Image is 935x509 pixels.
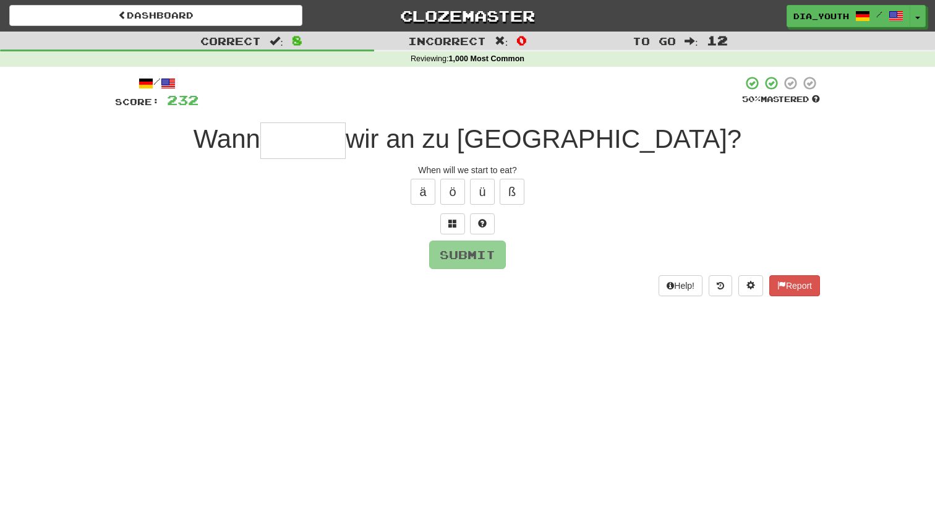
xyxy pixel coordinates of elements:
a: Clozemaster [321,5,614,27]
span: 50 % [742,94,761,104]
button: ä [411,179,435,205]
span: 8 [292,33,302,48]
span: : [270,36,283,46]
span: 0 [516,33,527,48]
span: Correct [200,35,261,47]
button: ö [440,179,465,205]
span: Wann [194,124,260,153]
span: To go [633,35,676,47]
span: 232 [167,92,199,108]
button: Report [769,275,820,296]
span: Incorrect [408,35,486,47]
strong: 1,000 Most Common [449,54,524,63]
a: Dashboard [9,5,302,26]
button: Help! [659,275,702,296]
button: Round history (alt+y) [709,275,732,296]
div: / [115,75,199,91]
span: Score: [115,96,160,107]
span: : [685,36,698,46]
button: Single letter hint - you only get 1 per sentence and score half the points! alt+h [470,213,495,234]
button: ü [470,179,495,205]
div: When will we start to eat? [115,164,820,176]
span: 12 [707,33,728,48]
button: ß [500,179,524,205]
span: : [495,36,508,46]
span: / [876,10,882,19]
span: dia_youth [793,11,849,22]
button: Submit [429,241,506,269]
span: wir an zu [GEOGRAPHIC_DATA]? [346,124,741,153]
a: dia_youth / [787,5,910,27]
button: Switch sentence to multiple choice alt+p [440,213,465,234]
div: Mastered [742,94,820,105]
